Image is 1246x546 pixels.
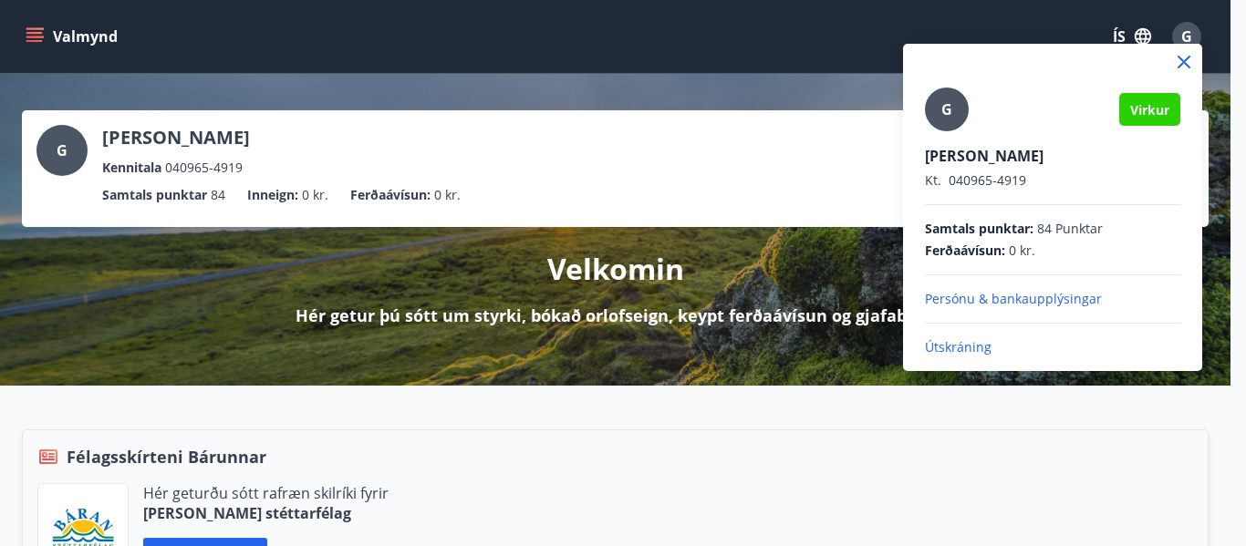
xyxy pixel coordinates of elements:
span: G [941,99,952,119]
span: Samtals punktar : [925,220,1033,238]
span: Kt. [925,171,941,189]
p: Útskráning [925,338,1180,356]
p: Persónu & bankaupplýsingar [925,290,1180,308]
p: [PERSON_NAME] [925,146,1180,166]
span: 84 Punktar [1037,220,1103,238]
span: 0 kr. [1009,242,1035,260]
span: Virkur [1130,101,1169,118]
p: 040965-4919 [925,171,1180,190]
span: Ferðaávísun : [925,242,1005,260]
